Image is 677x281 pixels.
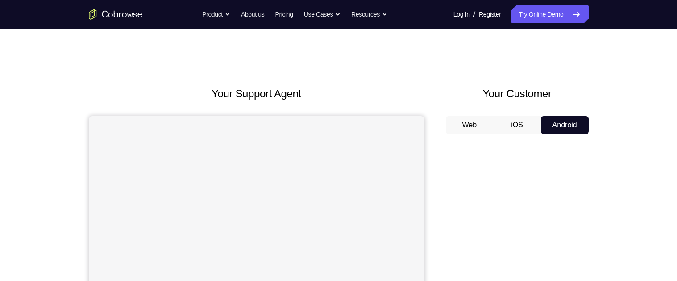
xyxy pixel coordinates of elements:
[241,5,264,23] a: About us
[453,5,470,23] a: Log In
[473,9,475,20] span: /
[446,116,494,134] button: Web
[351,5,387,23] button: Resources
[446,86,589,102] h2: Your Customer
[304,5,341,23] button: Use Cases
[89,86,424,102] h2: Your Support Agent
[479,5,501,23] a: Register
[202,5,230,23] button: Product
[275,5,293,23] a: Pricing
[493,116,541,134] button: iOS
[511,5,588,23] a: Try Online Demo
[541,116,589,134] button: Android
[89,9,142,20] a: Go to the home page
